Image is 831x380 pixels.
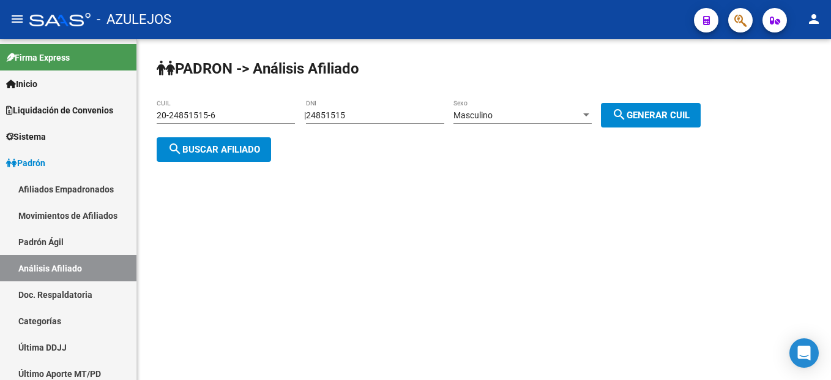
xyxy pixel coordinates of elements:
button: Buscar afiliado [157,137,271,162]
span: Liquidación de Convenios [6,104,113,117]
span: Generar CUIL [612,110,690,121]
div: | [304,110,710,120]
mat-icon: menu [10,12,24,26]
span: Masculino [453,110,493,120]
mat-icon: search [612,107,627,122]
mat-icon: search [168,142,182,156]
span: Buscar afiliado [168,144,260,155]
span: Padrón [6,156,45,170]
span: Inicio [6,77,37,91]
span: Firma Express [6,51,70,64]
span: - AZULEJOS [97,6,171,33]
div: Open Intercom Messenger [789,338,819,368]
button: Generar CUIL [601,103,701,127]
mat-icon: person [807,12,821,26]
strong: PADRON -> Análisis Afiliado [157,60,359,77]
span: Sistema [6,130,46,143]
